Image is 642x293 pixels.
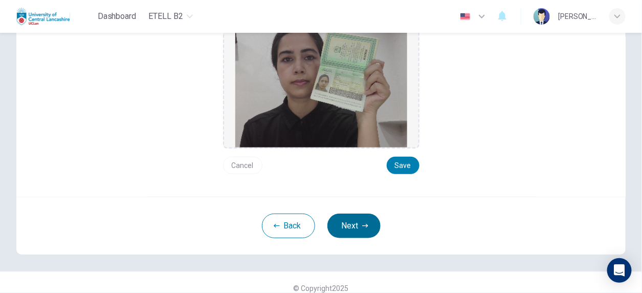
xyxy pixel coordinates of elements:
div: Open Intercom Messenger [607,258,632,283]
button: eTELL B2 [145,7,197,26]
button: Back [262,214,315,238]
span: eTELL B2 [149,10,184,23]
button: Cancel [223,157,262,174]
span: Dashboard [98,10,137,23]
button: Dashboard [94,7,141,26]
button: Next [327,214,381,238]
button: Save [387,157,419,174]
img: Profile picture [534,8,550,25]
a: Uclan logo [16,6,94,27]
span: © Copyright 2025 [294,284,349,292]
img: preview screemshot [235,14,407,148]
div: [PERSON_NAME] [558,10,597,23]
img: en [459,13,472,20]
img: Uclan logo [16,6,70,27]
